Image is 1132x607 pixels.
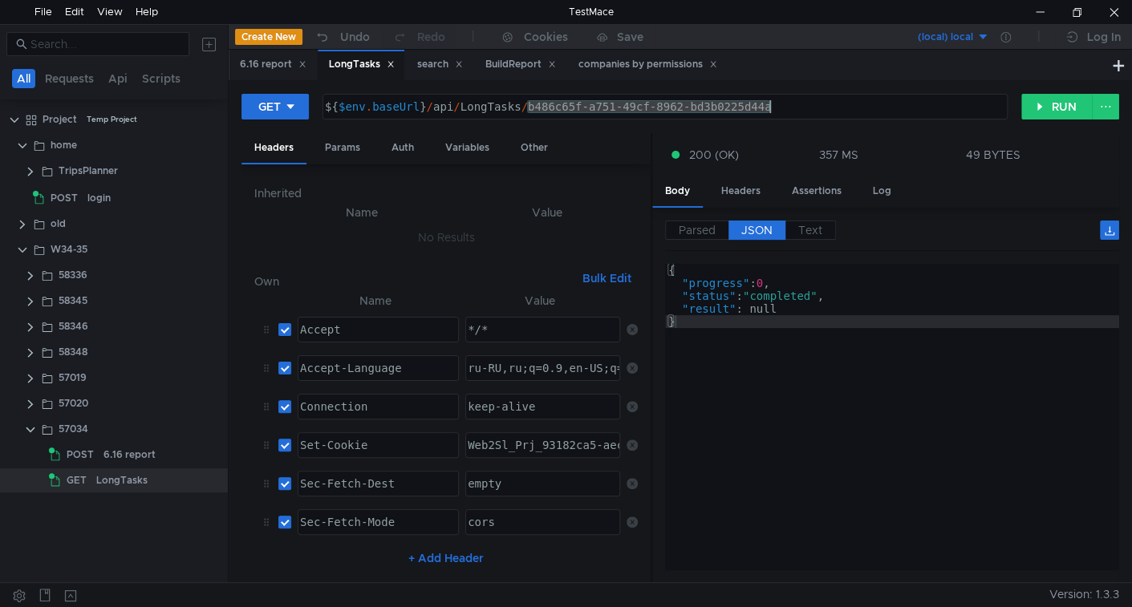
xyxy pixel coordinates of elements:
[103,69,132,88] button: Api
[96,468,148,492] div: LongTasks
[241,94,309,119] button: GET
[652,176,703,208] div: Body
[87,186,111,210] div: login
[254,272,576,291] h6: Own
[679,223,716,237] span: Parsed
[329,56,395,73] div: LongTasks
[1049,583,1119,606] span: Version: 1.3.3
[617,31,643,42] div: Save
[137,69,185,88] button: Scripts
[485,56,556,73] div: BuildReport
[241,133,306,164] div: Headers
[87,107,137,132] div: Temp Project
[708,176,773,206] div: Headers
[59,417,88,441] div: 57034
[59,263,87,287] div: 58336
[878,24,989,50] button: (local) local
[67,468,87,492] span: GET
[30,35,180,53] input: Search...
[51,237,87,261] div: W34-35
[779,176,854,206] div: Assertions
[417,56,463,73] div: search
[12,69,35,88] button: All
[918,30,973,45] div: (local) local
[59,340,87,364] div: 58348
[860,176,904,206] div: Log
[235,29,302,45] button: Create New
[578,56,717,73] div: companies by permissions
[741,223,773,237] span: JSON
[798,223,822,237] span: Text
[508,133,561,163] div: Other
[456,203,638,222] th: Value
[966,148,1020,162] div: 49 BYTES
[267,203,456,222] th: Name
[67,443,94,467] span: POST
[291,291,459,310] th: Name
[418,230,475,245] nz-embed-empty: No Results
[51,212,66,236] div: old
[818,148,858,162] div: 357 MS
[576,269,638,288] button: Bulk Edit
[59,314,88,338] div: 58346
[340,27,370,47] div: Undo
[59,159,118,183] div: TripsPlanner
[59,289,87,313] div: 58345
[40,69,99,88] button: Requests
[432,133,502,163] div: Variables
[402,548,490,568] button: + Add Header
[1021,94,1093,119] button: RUN
[254,184,638,203] h6: Inherited
[43,107,77,132] div: Project
[417,27,445,47] div: Redo
[258,98,281,115] div: GET
[379,133,427,163] div: Auth
[103,443,156,467] div: 6.16 report
[59,366,87,390] div: 57019
[524,27,568,47] div: Cookies
[689,146,739,164] span: 200 (OK)
[240,56,306,73] div: 6.16 report
[302,25,381,49] button: Undo
[51,186,78,210] span: POST
[459,291,620,310] th: Value
[312,133,373,163] div: Params
[59,391,88,415] div: 57020
[51,133,77,157] div: home
[1087,27,1121,47] div: Log In
[381,25,456,49] button: Redo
